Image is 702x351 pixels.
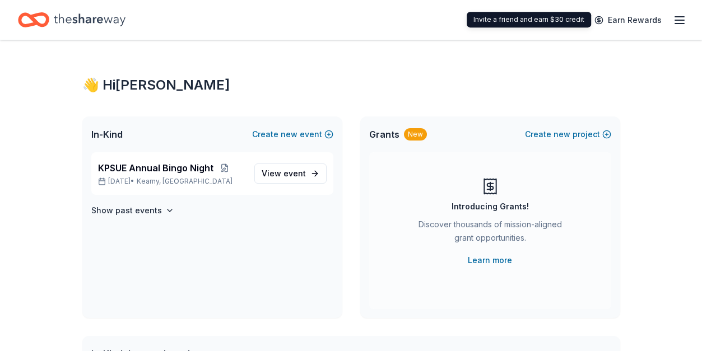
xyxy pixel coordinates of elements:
[588,10,668,30] a: Earn Rewards
[467,12,591,27] div: Invite a friend and earn $30 credit
[91,204,162,217] h4: Show past events
[452,200,529,213] div: Introducing Grants!
[281,128,297,141] span: new
[18,7,125,33] a: Home
[254,163,327,184] a: View event
[554,128,570,141] span: new
[404,128,427,141] div: New
[98,177,245,186] p: [DATE] •
[252,128,333,141] button: Createnewevent
[525,128,611,141] button: Createnewproject
[98,161,213,175] span: KPSUE Annual Bingo Night
[91,204,174,217] button: Show past events
[283,169,306,178] span: event
[262,167,306,180] span: View
[369,128,399,141] span: Grants
[468,254,512,267] a: Learn more
[137,177,233,186] span: Kearny, [GEOGRAPHIC_DATA]
[91,128,123,141] span: In-Kind
[82,76,620,94] div: 👋 Hi [PERSON_NAME]
[414,218,566,249] div: Discover thousands of mission-aligned grant opportunities.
